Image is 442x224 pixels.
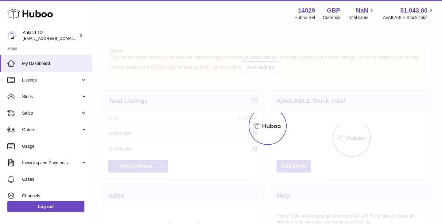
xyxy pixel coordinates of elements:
strong: GBP [327,6,340,15]
a: NaN Total sales [348,6,375,21]
span: 51,043.00 [400,6,428,15]
span: My Dashboard [22,61,87,66]
div: Huboo Ref [295,15,315,21]
a: Log out [7,201,84,212]
span: NaN [356,6,368,15]
div: Currency [323,15,340,21]
span: AVAILABLE Stock Total [383,15,435,21]
span: Usage [22,143,87,149]
span: Sales [22,110,81,116]
span: [EMAIL_ADDRESS][DOMAIN_NAME] [23,36,90,41]
span: Total sales [348,15,375,21]
span: Invoicing and Payments [22,160,81,166]
span: Cases [22,177,87,182]
span: Orders [22,127,81,133]
strong: 14029 [298,6,315,15]
span: Listings [22,77,81,83]
a: 51,043.00 AVAILABLE Stock Total [383,6,435,21]
div: Antati LTD [23,30,78,41]
img: toufic@antatiskin.com [7,31,17,40]
span: Channels [22,193,87,199]
span: Stock [22,94,81,100]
